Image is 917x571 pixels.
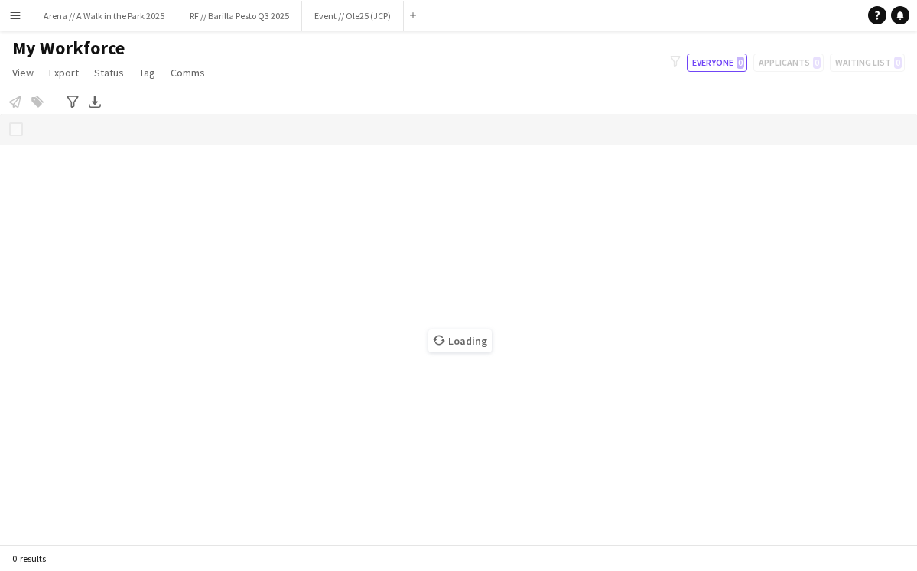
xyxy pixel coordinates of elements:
span: Tag [139,66,155,79]
span: Status [94,66,124,79]
a: View [6,63,40,83]
app-action-btn: Advanced filters [63,92,82,111]
a: Status [88,63,130,83]
span: My Workforce [12,37,125,60]
button: Event // Ole25 (JCP) [302,1,404,31]
button: Arena // A Walk in the Park 2025 [31,1,177,31]
span: Loading [428,329,492,352]
span: Export [49,66,79,79]
span: Comms [171,66,205,79]
span: 0 [737,57,744,69]
span: View [12,66,34,79]
button: Everyone0 [687,54,747,72]
button: RF // Barilla Pesto Q3 2025 [177,1,302,31]
a: Tag [133,63,161,83]
a: Export [43,63,85,83]
a: Comms [164,63,211,83]
app-action-btn: Export XLSX [86,92,104,111]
